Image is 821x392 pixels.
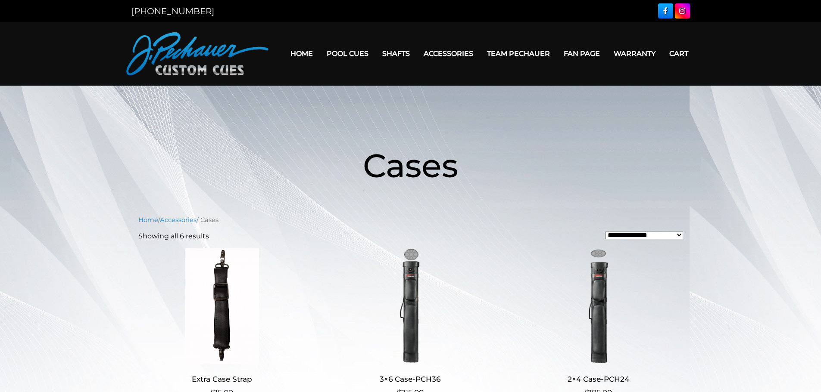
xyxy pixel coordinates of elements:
a: Pool Cues [320,43,375,65]
a: Home [138,216,158,224]
a: Home [284,43,320,65]
span: Cases [363,145,458,185]
img: Pechauer Custom Cues [126,32,268,75]
img: Extra Case Strap [138,248,306,364]
img: 2x4 Case-PCH24 [515,248,682,364]
a: Cart [662,43,695,65]
a: Team Pechauer [480,43,557,65]
h2: Extra Case Strap [138,371,306,387]
a: Fan Page [557,43,607,65]
a: [PHONE_NUMBER] [131,6,214,16]
p: Showing all 6 results [138,231,209,241]
h2: 2×4 Case-PCH24 [515,371,682,387]
select: Shop order [606,231,683,239]
h2: 3×6 Case-PCH36 [326,371,494,387]
a: Accessories [417,43,480,65]
a: Warranty [607,43,662,65]
a: Accessories [160,216,197,224]
nav: Breadcrumb [138,215,683,225]
img: 3x6 Case-PCH36 [326,248,494,364]
a: Shafts [375,43,417,65]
